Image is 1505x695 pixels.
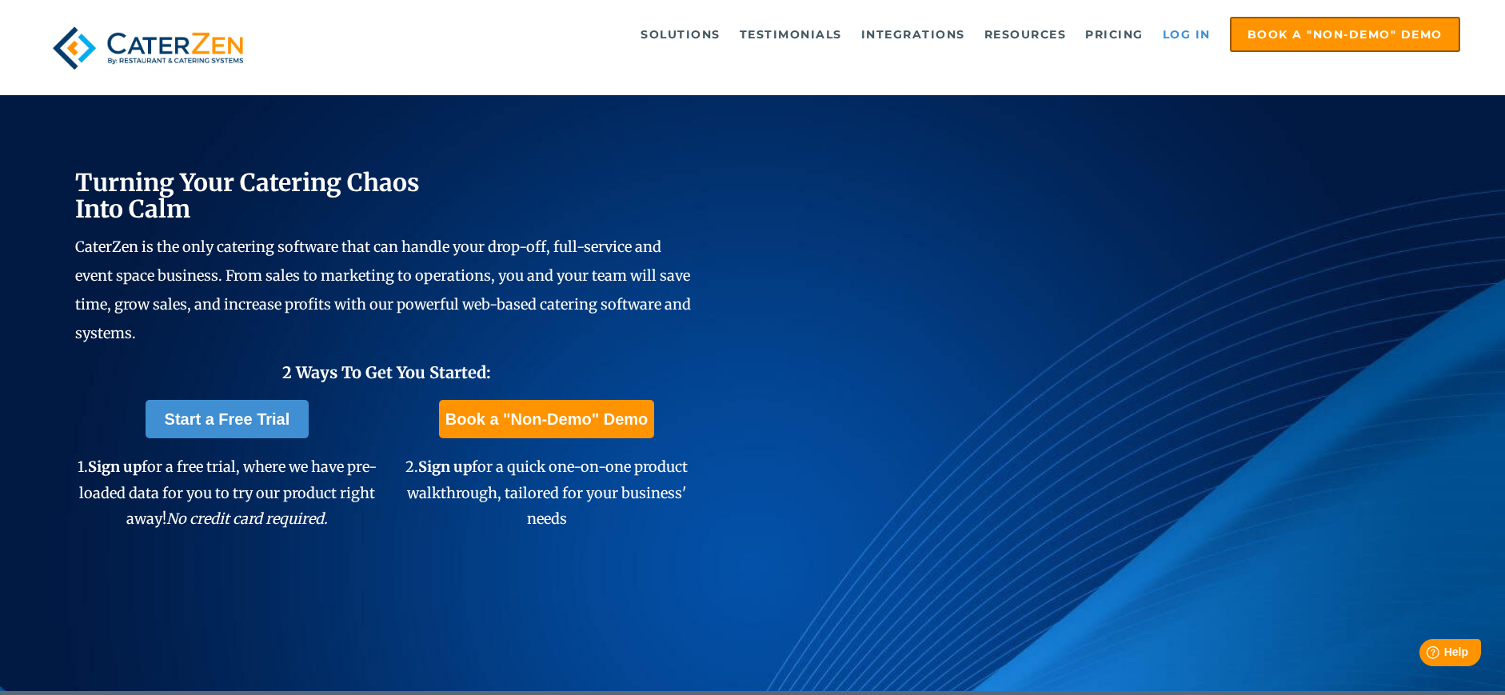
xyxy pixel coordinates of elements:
a: Log in [1155,18,1219,50]
a: Integrations [853,18,973,50]
a: Start a Free Trial [146,400,309,438]
span: 2 Ways To Get You Started: [282,362,491,382]
em: No credit card required. [166,509,328,528]
a: Pricing [1077,18,1152,50]
a: Solutions [633,18,729,50]
a: Book a "Non-Demo" Demo [439,400,654,438]
img: caterzen [45,17,250,79]
div: Navigation Menu [287,17,1460,52]
a: Resources [976,18,1075,50]
span: 1. for a free trial, where we have pre-loaded data for you to try our product right away! [78,457,377,528]
span: Sign up [418,457,472,476]
span: CaterZen is the only catering software that can handle your drop-off, full-service and event spac... [75,238,691,342]
span: 2. for a quick one-on-one product walkthrough, tailored for your business' needs [405,457,688,528]
span: Sign up [88,457,142,476]
span: Turning Your Catering Chaos Into Calm [75,167,420,224]
iframe: Help widget launcher [1363,633,1487,677]
a: Book a "Non-Demo" Demo [1230,17,1460,52]
a: Testimonials [732,18,850,50]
